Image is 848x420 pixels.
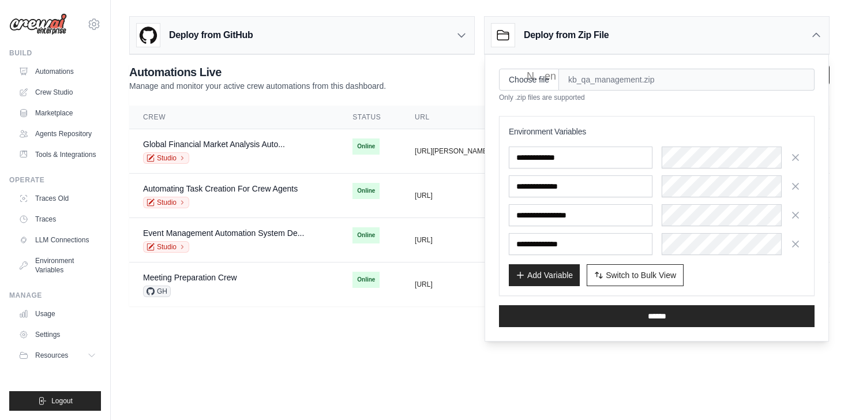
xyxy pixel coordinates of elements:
[352,138,380,155] span: Online
[14,346,101,365] button: Resources
[14,325,101,344] a: Settings
[137,24,160,47] img: GitHub Logo
[14,145,101,164] a: Tools & Integrations
[401,106,515,129] th: URL
[14,104,101,122] a: Marketplace
[9,13,67,35] img: Logo
[14,252,101,279] a: Environment Variables
[352,272,380,288] span: Online
[143,286,171,297] span: GH
[509,264,580,286] button: Add Variable
[9,391,101,411] button: Logout
[129,106,339,129] th: Crew
[14,305,101,323] a: Usage
[509,126,805,137] h3: Environment Variables
[143,152,189,164] a: Studio
[559,69,815,91] span: kb_qa_management.zip
[415,147,489,156] button: [URL][PERSON_NAME]
[790,365,848,420] iframe: Chat Widget
[339,106,401,129] th: Status
[524,28,609,42] h3: Deploy from Zip File
[352,227,380,243] span: Online
[51,396,73,406] span: Logout
[169,28,253,42] h3: Deploy from GitHub
[14,231,101,249] a: LLM Connections
[129,64,386,80] h2: Automations Live
[143,228,304,238] a: Event Management Automation System De...
[352,183,380,199] span: Online
[14,83,101,102] a: Crew Studio
[499,69,559,91] input: Choose file
[14,189,101,208] a: Traces Old
[143,273,237,282] a: Meeting Preparation Crew
[14,210,101,228] a: Traces
[587,264,684,286] button: Switch to Bulk View
[143,184,298,193] a: Automating Task Creation For Crew Agents
[9,291,101,300] div: Manage
[606,269,676,281] span: Switch to Bulk View
[9,48,101,58] div: Build
[35,351,68,360] span: Resources
[143,241,189,253] a: Studio
[14,62,101,81] a: Automations
[143,140,285,149] a: Global Financial Market Analysis Auto...
[14,125,101,143] a: Agents Repository
[143,197,189,208] a: Studio
[499,93,815,102] p: Only .zip files are supported
[129,80,386,92] p: Manage and monitor your active crew automations from this dashboard.
[9,175,101,185] div: Operate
